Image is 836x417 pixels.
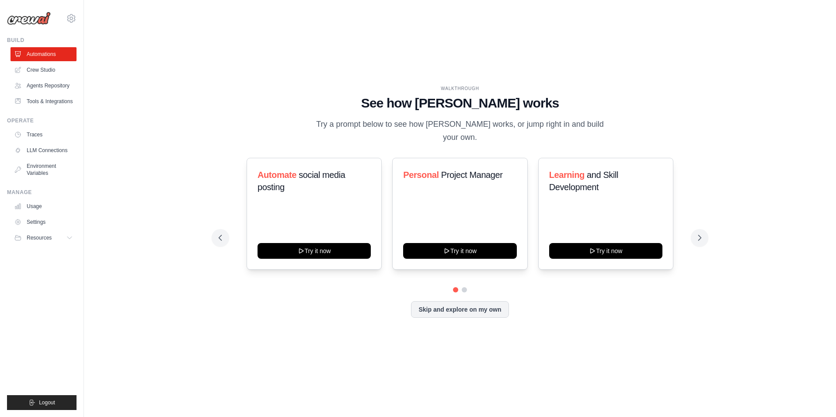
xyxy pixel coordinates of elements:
span: and Skill Development [549,170,618,192]
a: Agents Repository [10,79,77,93]
a: Automations [10,47,77,61]
a: Tools & Integrations [10,94,77,108]
span: Learning [549,170,585,180]
span: Logout [39,399,55,406]
span: Automate [258,170,296,180]
button: Try it now [549,243,662,259]
a: Environment Variables [10,159,77,180]
p: Try a prompt below to see how [PERSON_NAME] works, or jump right in and build your own. [313,118,607,144]
button: Try it now [403,243,516,259]
span: Personal [403,170,439,180]
button: Skip and explore on my own [411,301,509,318]
button: Logout [7,395,77,410]
a: Usage [10,199,77,213]
button: Try it now [258,243,371,259]
div: Build [7,37,77,44]
a: LLM Connections [10,143,77,157]
span: social media posting [258,170,345,192]
button: Resources [10,231,77,245]
h1: See how [PERSON_NAME] works [219,95,701,111]
img: Logo [7,12,51,25]
a: Settings [10,215,77,229]
div: Manage [7,189,77,196]
div: Operate [7,117,77,124]
a: Crew Studio [10,63,77,77]
a: Traces [10,128,77,142]
div: WALKTHROUGH [219,85,701,92]
span: Resources [27,234,52,241]
span: Project Manager [441,170,503,180]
